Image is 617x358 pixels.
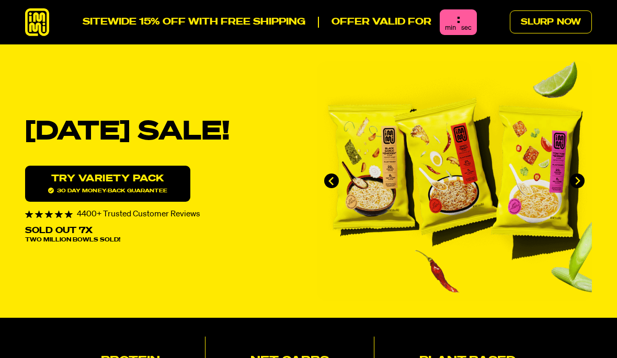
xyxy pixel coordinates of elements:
[25,210,300,218] div: 4400+ Trusted Customer Reviews
[25,119,300,146] h1: [DATE] SALE!
[461,25,472,31] span: sec
[83,17,305,28] p: SITEWIDE 15% OFF WITH FREE SHIPPING
[570,174,585,188] button: Next slide
[324,174,339,188] button: Go to last slide
[445,25,456,31] span: min
[48,188,167,193] span: 30 day money-back guarantee
[317,61,592,301] li: 1 of 4
[318,17,431,28] p: Offer valid for
[25,237,120,243] span: Two Million Bowls Sold!
[510,10,592,33] a: Slurp Now
[457,14,460,26] div: :
[317,61,592,301] div: immi slideshow
[25,166,190,202] a: Try variety Pack30 day money-back guarantee
[25,227,93,235] p: Sold Out 7X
